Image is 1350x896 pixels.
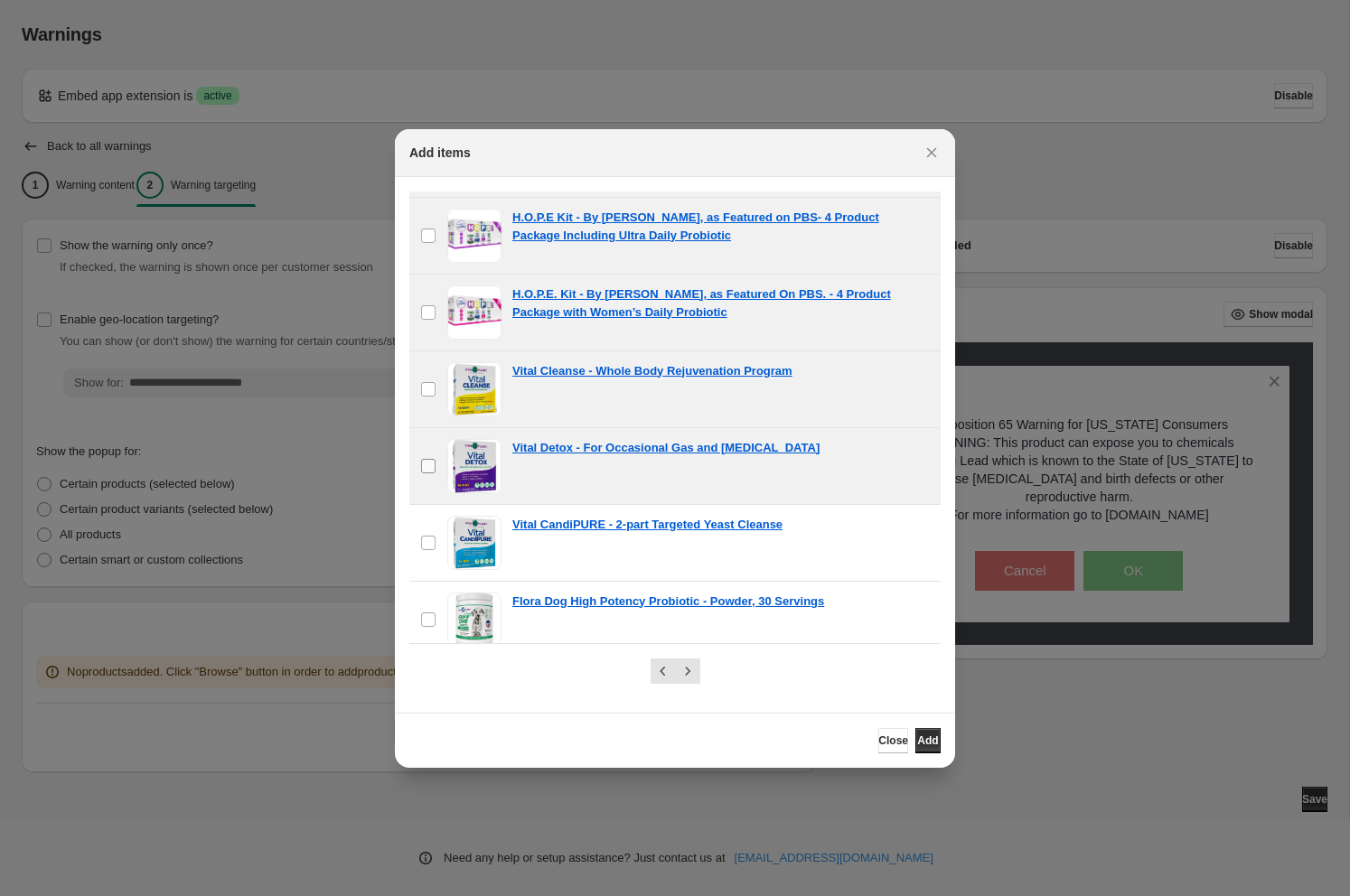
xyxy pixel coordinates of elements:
[651,658,700,684] nav: Pagination
[878,728,908,753] button: Close
[878,733,908,748] span: Close
[917,733,938,748] span: Add
[512,285,930,322] a: H.O.P.E. Kit - By [PERSON_NAME], as Featured On PBS. - 4 Product Package with Women’s Daily Probi...
[919,140,944,165] button: Close
[651,658,676,684] button: Previous
[915,728,941,753] button: Add
[447,285,502,340] img: H.O.P.E. Kit - By Brenda Watson, as Featured On PBS. - 4 Product Package with Women’s Daily Probi...
[409,144,471,162] h2: Add items
[512,593,824,611] a: Flora Dog High Potency Probiotic - Powder, 30 Servings
[675,658,700,684] button: Next
[512,362,792,380] a: Vital Cleanse - Whole Body Rejuvenation Program
[447,439,502,493] img: Vital Detox - For Occasional Gas and Bloating
[447,209,502,263] img: H.O.P.E Kit - By Brenda Watson, as Featured on PBS- 4 Product Package Including Ultra Daily Probi...
[512,439,820,457] a: Vital Detox - For Occasional Gas and [MEDICAL_DATA]
[512,516,783,534] a: Vital CandiPURE - 2-part Targeted Yeast Cleanse
[512,209,930,245] a: H.O.P.E Kit - By [PERSON_NAME], as Featured on PBS- 4 Product Package Including Ultra Daily Probi...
